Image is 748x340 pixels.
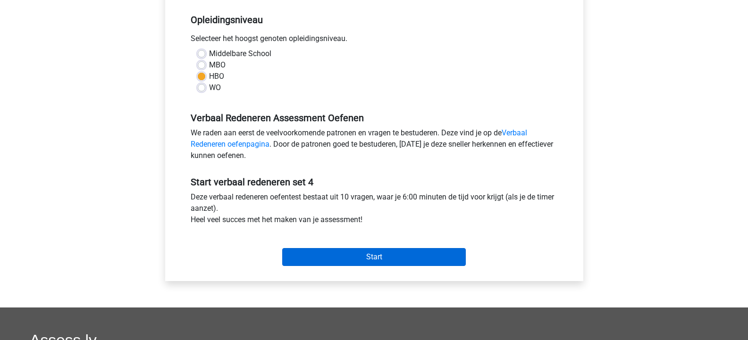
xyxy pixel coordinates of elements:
label: MBO [209,59,226,71]
div: Selecteer het hoogst genoten opleidingsniveau. [184,33,565,48]
h5: Start verbaal redeneren set 4 [191,176,558,188]
h5: Opleidingsniveau [191,10,558,29]
div: We raden aan eerst de veelvoorkomende patronen en vragen te bestuderen. Deze vind je op de . Door... [184,127,565,165]
h5: Verbaal Redeneren Assessment Oefenen [191,112,558,124]
label: HBO [209,71,224,82]
label: WO [209,82,221,93]
input: Start [282,248,466,266]
label: Middelbare School [209,48,271,59]
div: Deze verbaal redeneren oefentest bestaat uit 10 vragen, waar je 6:00 minuten de tijd voor krijgt ... [184,191,565,229]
